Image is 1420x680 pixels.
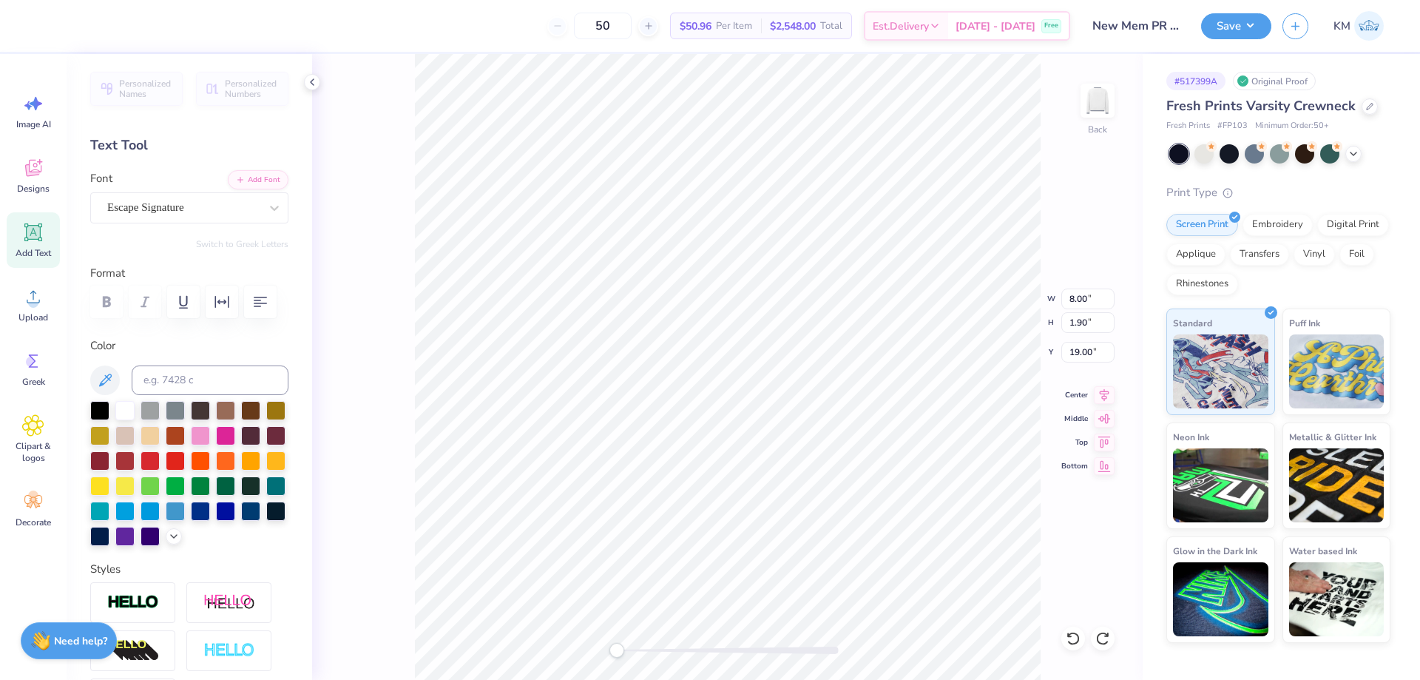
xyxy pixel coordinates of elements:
span: Decorate [16,516,51,528]
button: Switch to Greek Letters [196,238,288,250]
span: $50.96 [680,18,711,34]
img: Puff Ink [1289,334,1384,408]
span: Greek [22,376,45,388]
span: Fresh Prints [1166,120,1210,132]
label: Font [90,170,112,187]
span: Water based Ink [1289,543,1357,559]
div: Transfers [1230,243,1289,266]
div: Original Proof [1233,72,1316,90]
span: Middle [1061,413,1088,425]
label: Color [90,337,288,354]
span: Bottom [1061,460,1088,472]
label: Styles [90,561,121,578]
span: Image AI [16,118,51,130]
span: # FP103 [1217,120,1248,132]
span: Est. Delivery [873,18,929,34]
span: Upload [18,312,48,323]
span: [DATE] - [DATE] [956,18,1035,34]
span: Metallic & Glitter Ink [1289,429,1376,445]
img: Water based Ink [1289,562,1384,636]
img: Back [1083,86,1112,115]
span: Per Item [716,18,752,34]
img: Glow in the Dark Ink [1173,562,1268,636]
button: Save [1201,13,1271,39]
span: Personalized Numbers [225,78,280,99]
img: Standard [1173,334,1268,408]
span: KM [1333,18,1350,35]
span: Personalized Names [119,78,174,99]
span: Clipart & logos [9,440,58,464]
label: Format [90,265,288,282]
img: Neon Ink [1173,448,1268,522]
img: Stroke [107,594,159,611]
span: Top [1061,437,1088,448]
div: Text Tool [90,135,288,155]
span: Minimum Order: 50 + [1255,120,1329,132]
button: Personalized Numbers [196,72,288,106]
img: 3D Illusion [107,639,159,663]
div: Print Type [1166,184,1390,201]
button: Add Font [228,170,288,189]
div: # 517399A [1166,72,1225,90]
span: Fresh Prints Varsity Crewneck [1166,97,1356,115]
span: Add Text [16,247,51,259]
input: Untitled Design [1081,11,1190,41]
span: Neon Ink [1173,429,1209,445]
img: Metallic & Glitter Ink [1289,448,1384,522]
span: Designs [17,183,50,195]
div: Screen Print [1166,214,1238,236]
div: Foil [1339,243,1374,266]
span: Free [1044,21,1058,31]
img: Shadow [203,593,255,612]
span: Total [820,18,842,34]
span: Glow in the Dark Ink [1173,543,1257,559]
a: KM [1327,11,1390,41]
input: – – [574,13,632,39]
div: Embroidery [1242,214,1313,236]
div: Back [1088,123,1107,136]
div: Accessibility label [609,643,624,658]
span: Standard [1173,315,1212,331]
strong: Need help? [54,634,107,648]
div: Rhinestones [1166,273,1238,295]
img: Karl Michael Narciza [1354,11,1384,41]
div: Digital Print [1317,214,1389,236]
span: $2,548.00 [770,18,816,34]
div: Applique [1166,243,1225,266]
input: e.g. 7428 c [132,366,288,395]
button: Personalized Names [90,72,183,106]
img: Negative Space [203,642,255,659]
span: Puff Ink [1289,315,1320,331]
div: Vinyl [1294,243,1335,266]
span: Center [1061,389,1088,401]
